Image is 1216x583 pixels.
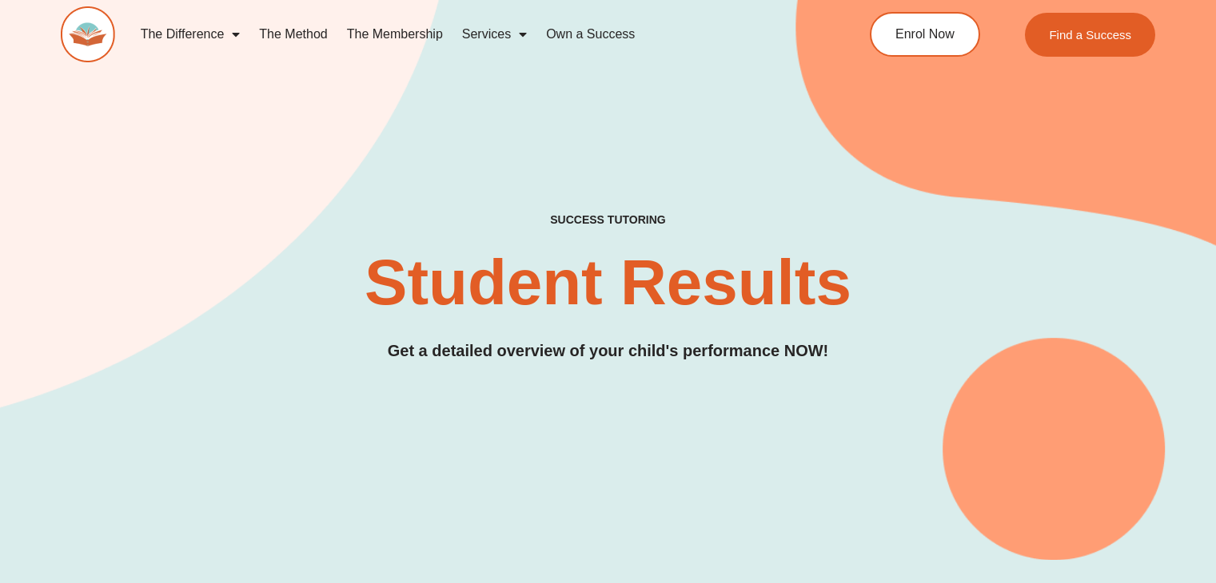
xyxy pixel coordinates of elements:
[131,16,807,53] nav: Menu
[453,16,536,53] a: Services
[536,16,644,53] a: Own a Success
[337,16,453,53] a: The Membership
[99,251,1117,315] h2: Student Results
[446,213,770,227] h4: SUCCESS TUTORING​
[870,12,980,57] a: Enrol Now
[61,339,1155,363] h3: Get a detailed overview of your child's performance NOW!
[1049,29,1131,41] span: Find a Success
[895,28,955,41] span: Enrol Now
[1136,506,1216,583] iframe: Chat Widget
[1025,13,1155,57] a: Find a Success
[131,16,250,53] a: The Difference
[249,16,337,53] a: The Method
